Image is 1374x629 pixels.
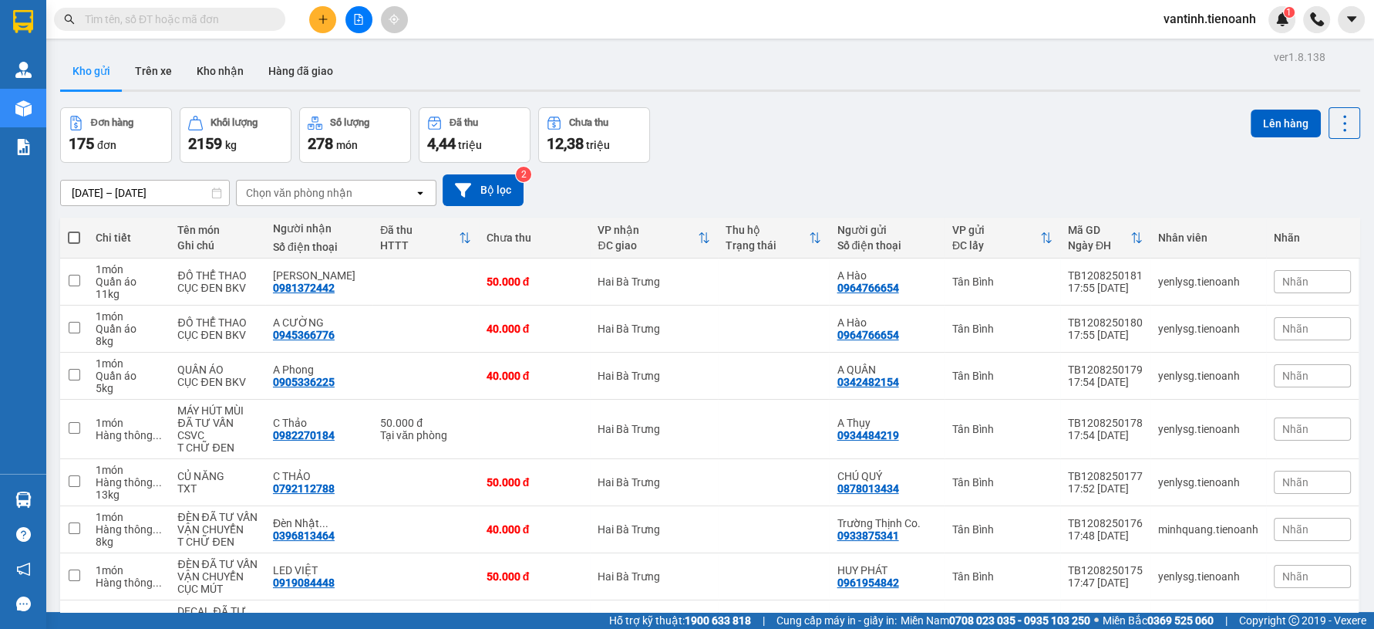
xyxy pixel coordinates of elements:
span: file-add [353,14,364,25]
div: ver 1.8.138 [1274,49,1325,66]
span: Nhãn [1282,476,1308,489]
div: A CƯỜNG [273,316,365,329]
div: T CHỮ ĐEN [177,441,257,454]
div: Hai Bà Trưng [598,523,710,536]
span: copyright [1288,615,1299,626]
div: TB1208250179 [1068,364,1143,376]
span: Nhãn [1282,323,1308,335]
img: solution-icon [15,139,32,155]
div: Tân Bình [952,276,1052,288]
div: 0982270184 [273,429,335,441]
div: 17:52 [DATE] [1068,482,1143,495]
div: 17:48 [DATE] [1068,529,1143,542]
button: Đã thu4,44 triệu [419,107,530,163]
strong: 1900 633 818 [685,614,751,627]
div: Hai Bà Trưng [598,476,710,489]
div: 1 món [96,310,162,323]
div: Đơn hàng [91,117,133,128]
div: VP nhận [598,224,698,236]
div: Tân Bình [952,476,1052,489]
span: search [64,14,75,25]
div: 1 món [96,564,162,577]
div: Hai Bà Trưng [598,276,710,288]
div: 0878013434 [837,482,898,495]
button: Chưa thu12,38 triệu [538,107,650,163]
span: Cung cấp máy in - giấy in: [776,612,897,629]
div: Số điện thoại [837,239,936,252]
div: T CHỮ ĐEN [177,536,257,548]
div: 0964766654 [837,329,898,341]
div: Nhãn [1274,232,1351,244]
div: yenlysg.tienoanh [1158,276,1258,288]
div: Hai Bà Trưng [598,370,710,382]
img: logo-vxr [13,10,33,33]
div: TB1208250177 [1068,470,1143,482]
div: 50.000 đ [487,276,583,288]
div: Ghi chú [177,239,257,252]
div: 50.000 đ [380,417,471,429]
span: caret-down [1345,12,1359,26]
div: Tại văn phòng [380,429,471,441]
div: yenlysg.tienoanh [1158,323,1258,335]
div: 40.000 đ [487,370,583,382]
span: 278 [308,134,333,153]
div: Hàng thông thường [96,476,162,489]
div: HTTT [380,239,459,252]
span: Nhãn [1282,370,1308,382]
div: 1 món [96,511,162,523]
div: ĐỒ THỂ THAO [177,316,257,329]
div: 40.000 đ [487,323,583,335]
span: Nhãn [1282,570,1308,583]
div: 17:47 [DATE] [1068,577,1143,589]
span: | [1225,612,1228,629]
div: Trường Thịnh Co. [837,517,936,529]
div: A Hào [837,269,936,282]
div: 50.000 đ [487,570,583,583]
span: notification [16,562,31,577]
input: Tìm tên, số ĐT hoặc mã đơn [85,11,267,28]
img: warehouse-icon [15,62,32,78]
div: 1 món [96,417,162,429]
button: Số lượng278món [299,107,411,163]
img: icon-new-feature [1275,12,1289,26]
div: ĐÈN ĐÃ TƯ VẤN VẬN CHUYỂN [177,558,257,583]
div: C THANH [273,269,365,282]
div: yenlysg.tienoanh [1158,370,1258,382]
button: Lên hàng [1251,110,1321,137]
button: Khối lượng2159kg [180,107,291,163]
div: Tân Bình [952,423,1052,435]
button: Kho gửi [60,52,123,90]
div: Quần áo [96,370,162,382]
div: Đã thu [380,224,459,236]
button: Bộ lọc [443,174,524,206]
img: phone-icon [1310,12,1324,26]
div: Trạng thái [726,239,810,252]
span: ... [153,577,162,589]
button: file-add [345,6,372,33]
div: TB1208250180 [1068,316,1143,329]
div: 17:55 [DATE] [1068,282,1143,294]
div: 17:54 [DATE] [1068,429,1143,441]
div: TB1208250181 [1068,269,1143,282]
div: yenlysg.tienoanh [1158,570,1258,583]
div: C Thảo [273,417,365,429]
div: Tân Bình [952,370,1052,382]
button: Trên xe [123,52,184,90]
div: Hàng thông thường [96,577,162,589]
span: 4,44 [427,134,456,153]
div: 17:54 [DATE] [1068,376,1143,388]
span: triệu [458,139,482,151]
div: CỤC ĐEN BKV [177,282,257,294]
div: 1 món [96,464,162,476]
button: Hàng đã giao [256,52,345,90]
div: MÁY HÚT MÙI ĐÃ TƯ VẤN CSVC [177,404,257,441]
div: QUẦN ÁO [177,364,257,376]
div: A Hào [837,316,936,329]
div: Hàng thông thường [96,523,162,536]
span: Hỗ trợ kỹ thuật: [609,612,751,629]
div: LED VIỆT [273,564,365,577]
div: CỤC ĐEN BKV [177,376,257,388]
div: 50.000 đ [487,476,583,489]
sup: 1 [1284,7,1295,18]
div: 1 món [96,357,162,370]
